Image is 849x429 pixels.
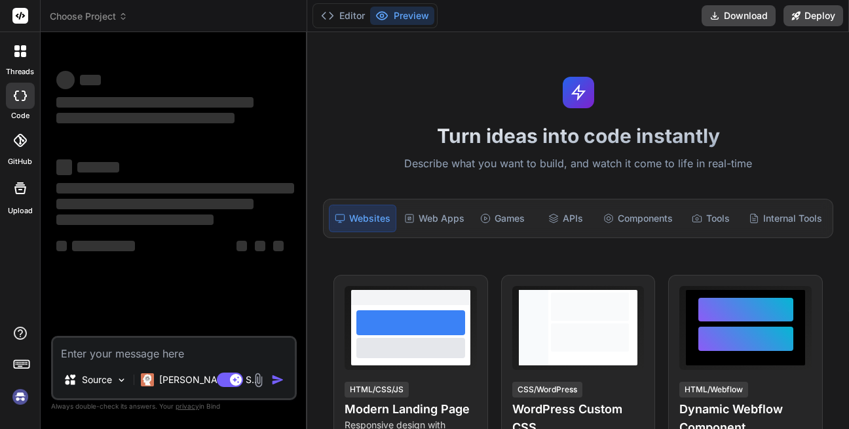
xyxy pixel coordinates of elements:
img: signin [9,386,31,408]
span: ‌ [80,75,101,85]
div: Games [472,205,533,232]
div: Websites [329,205,396,232]
div: CSS/WordPress [512,382,582,398]
span: ‌ [56,97,254,108]
label: threads [6,66,34,77]
span: ‌ [236,241,247,251]
span: ‌ [72,241,135,251]
span: ‌ [56,241,67,251]
span: ‌ [56,159,72,175]
p: Source [82,373,112,386]
button: Preview [370,7,434,25]
img: icon [271,373,284,386]
label: Upload [8,205,33,216]
p: Always double-check its answers. Your in Bind [51,400,297,413]
h4: Modern Landing Page [345,400,477,419]
div: Tools [681,205,741,232]
span: ‌ [56,183,294,194]
span: ‌ [255,241,265,251]
p: Describe what you want to build, and watch it come to life in real-time [315,155,841,173]
p: [PERSON_NAME] 4 S.. [159,373,257,386]
div: APIs [535,205,595,232]
div: Web Apps [399,205,470,232]
div: HTML/CSS/JS [345,382,409,398]
button: Download [702,5,776,26]
img: Claude 4 Sonnet [141,373,154,386]
span: ‌ [56,71,75,89]
label: GitHub [8,156,32,167]
span: privacy [176,402,199,410]
span: ‌ [273,241,284,251]
span: Choose Project [50,10,128,23]
label: code [11,110,29,121]
span: ‌ [77,162,119,173]
span: ‌ [56,199,254,209]
img: Pick Models [116,375,127,386]
div: Internal Tools [744,205,827,232]
h1: Turn ideas into code instantly [315,124,841,148]
div: Components [598,205,678,232]
button: Deploy [783,5,843,26]
img: attachment [251,373,266,388]
div: HTML/Webflow [679,382,748,398]
button: Editor [316,7,370,25]
span: ‌ [56,214,214,225]
span: ‌ [56,113,235,123]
